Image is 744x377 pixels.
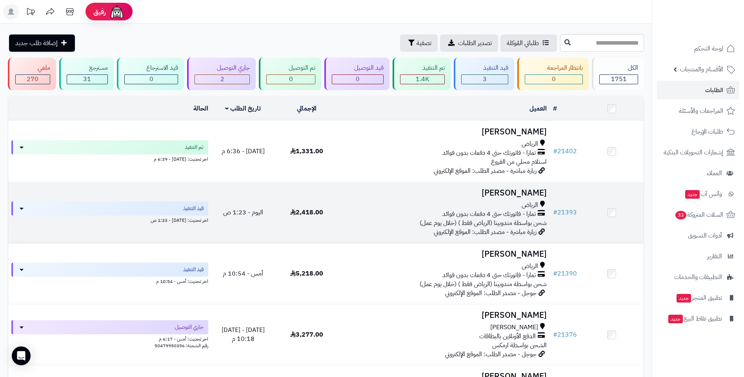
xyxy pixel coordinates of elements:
div: اخر تحديث: [DATE] - 1:23 ص [11,216,208,224]
a: ملغي 270 [6,58,58,90]
div: 270 [16,75,50,84]
span: 270 [27,74,38,84]
div: Open Intercom Messenger [12,346,31,365]
a: تم التوصيل 0 [257,58,323,90]
a: العميل [529,104,547,113]
span: # [553,208,557,217]
span: الطلبات [705,85,723,96]
img: ai-face.png [109,4,125,20]
a: تصدير الطلبات [440,34,498,52]
span: العملاء [707,168,722,179]
span: قيد التنفيذ [183,266,204,274]
span: الرياض [522,262,538,271]
a: لوحة التحكم [657,39,739,58]
a: تطبيق نقاط البيعجديد [657,309,739,328]
span: رقم الشحنة: 50479950356 [155,342,208,349]
span: زيارة مباشرة - مصدر الطلب: الموقع الإلكتروني [434,166,537,176]
span: تطبيق نقاط البيع [668,313,722,324]
div: بانتظار المراجعة [525,63,583,72]
span: تطبيق المتجر [676,292,722,303]
div: اخر تحديث: [DATE] - 6:39 م [11,154,208,163]
a: الطلبات [657,81,739,100]
a: التطبيقات والخدمات [657,268,739,286]
a: إضافة طلب جديد [9,34,75,52]
button: تصفية [400,34,438,52]
div: جاري التوصيل [195,63,250,72]
span: 0 [356,74,360,84]
a: #21376 [553,330,577,339]
span: الرياض [522,140,538,149]
span: زيارة مباشرة - مصدر الطلب: الموقع الإلكتروني [434,227,537,237]
div: 0 [125,75,178,84]
div: الكل [599,63,638,72]
span: تمارا - فاتورتك حتى 4 دفعات بدون فوائد [442,271,536,280]
span: 1,331.00 [290,147,323,156]
span: 0 [552,74,556,84]
span: 5,218.00 [290,269,323,278]
a: الكل1751 [590,58,646,90]
div: 0 [525,75,582,84]
span: جديد [668,315,683,323]
span: التطبيقات والخدمات [674,272,722,283]
span: # [553,147,557,156]
a: الحالة [193,104,208,113]
span: 2,418.00 [290,208,323,217]
span: 33 [675,210,686,219]
h3: [PERSON_NAME] [342,250,547,259]
span: الدفع الأونلاين بالبطاقات [479,332,536,341]
div: تم التوصيل [266,63,315,72]
span: إضافة طلب جديد [15,38,58,48]
h3: [PERSON_NAME] [342,127,547,136]
a: طلباتي المُوكلة [500,34,557,52]
span: جاري التوصيل [175,323,204,331]
span: 0 [289,74,293,84]
a: تحديثات المنصة [21,4,40,22]
span: 1.4K [416,74,429,84]
span: طلباتي المُوكلة [507,38,539,48]
div: قيد التوصيل [332,63,384,72]
a: التقارير [657,247,739,266]
a: المراجعات والأسئلة [657,101,739,120]
img: logo-2.png [691,6,737,22]
span: أدوات التسويق [688,230,722,241]
span: قيد التنفيذ [183,205,204,212]
div: 3 [462,75,508,84]
a: السلات المتروكة33 [657,205,739,224]
span: جوجل - مصدر الطلب: الموقع الإلكتروني [445,288,537,298]
div: 1445 [400,75,444,84]
div: اخر تحديث: أمس - 10:54 م [11,277,208,285]
a: الإجمالي [297,104,317,113]
span: رفيق [93,7,106,16]
span: جديد [677,294,691,303]
a: #21402 [553,147,577,156]
a: مسترجع 31 [58,58,115,90]
div: 0 [267,75,315,84]
span: 3,277.00 [290,330,323,339]
span: 1751 [611,74,627,84]
a: جاري التوصيل 2 [186,58,257,90]
span: التقارير [707,251,722,262]
span: [DATE] - 6:36 م [222,147,265,156]
span: استلام محلي من الفروع [491,157,547,167]
span: # [553,330,557,339]
div: ملغي [15,63,50,72]
span: [PERSON_NAME] [490,323,538,332]
a: طلبات الإرجاع [657,122,739,141]
a: تطبيق المتجرجديد [657,288,739,307]
span: تصفية [417,38,431,48]
a: وآتس آبجديد [657,185,739,203]
a: بانتظار المراجعة 0 [516,58,590,90]
a: # [553,104,557,113]
span: تصدير الطلبات [458,38,492,48]
a: قيد الاسترجاع 0 [115,58,186,90]
div: مسترجع [67,63,108,72]
span: أمس - 10:54 م [223,269,263,278]
span: جوجل - مصدر الطلب: الموقع الإلكتروني [445,350,537,359]
div: اخر تحديث: أمس - 6:17 م [11,334,208,343]
span: الأقسام والمنتجات [680,64,723,75]
span: # [553,269,557,278]
span: المراجعات والأسئلة [679,105,723,116]
div: قيد الاسترجاع [124,63,178,72]
div: تم التنفيذ [400,63,445,72]
a: تاريخ الطلب [225,104,261,113]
